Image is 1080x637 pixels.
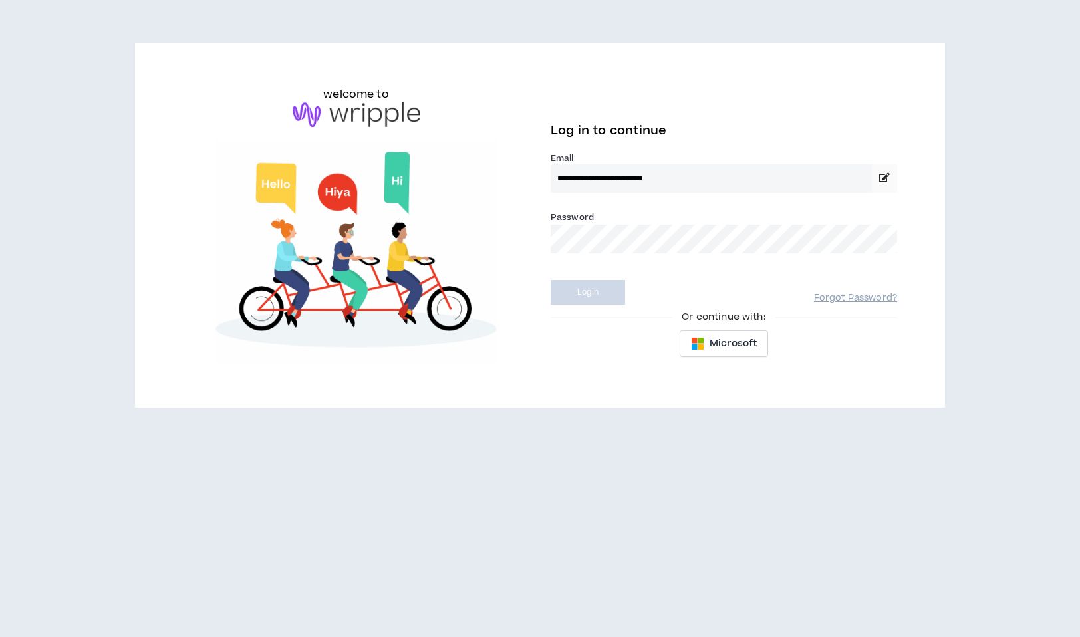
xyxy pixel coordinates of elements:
img: logo-brand.png [293,102,420,128]
button: Login [551,280,625,305]
span: Log in to continue [551,122,666,139]
img: Welcome to Wripple [183,140,529,364]
span: Or continue with: [672,310,775,324]
label: Password [551,211,594,223]
button: Microsoft [680,330,768,357]
a: Forgot Password? [814,292,897,305]
span: Microsoft [710,336,757,351]
label: Email [551,152,897,164]
h6: welcome to [323,86,389,102]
